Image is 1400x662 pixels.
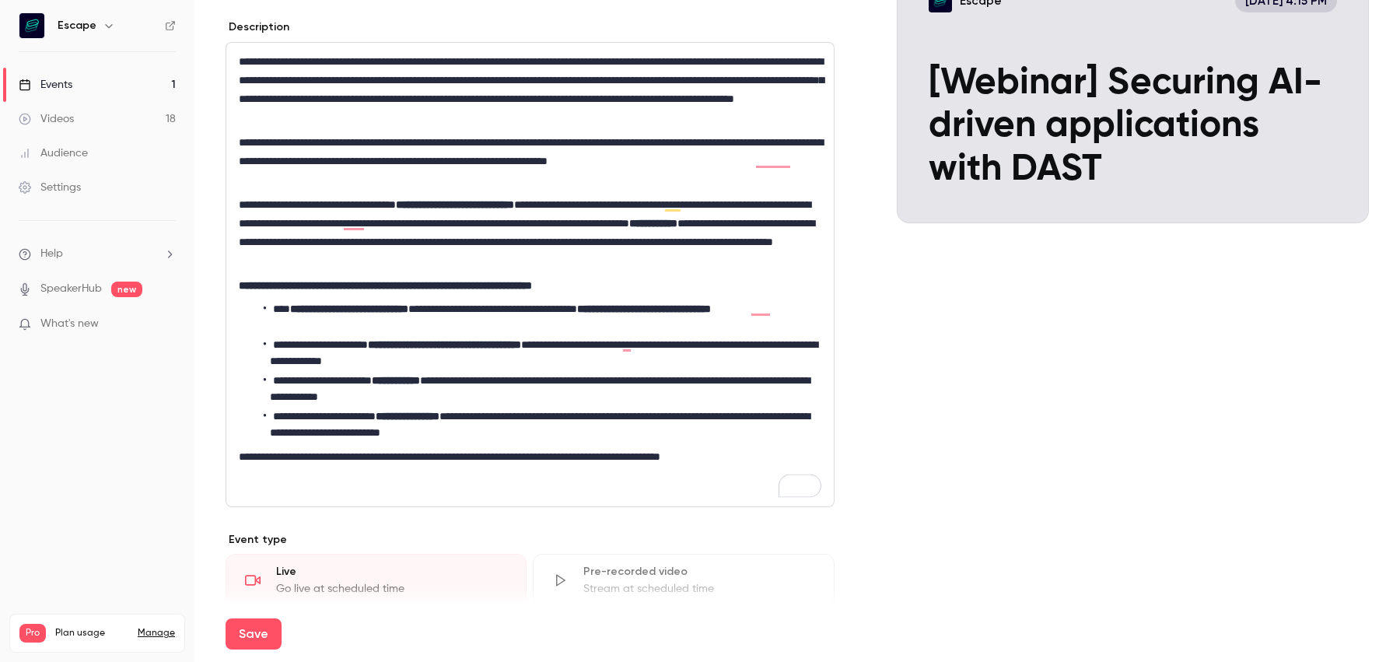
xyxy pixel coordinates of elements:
section: description [226,42,835,507]
div: Stream at scheduled time [583,581,814,597]
div: Go live at scheduled time [276,581,507,597]
span: new [111,282,142,297]
p: Event type [226,532,835,548]
span: What's new [40,316,99,332]
img: Escape [19,13,44,38]
div: Events [19,77,72,93]
span: Plan usage [55,627,128,639]
div: To enrich screen reader interactions, please activate Accessibility in Grammarly extension settings [226,43,834,506]
div: Audience [19,145,88,161]
span: Help [40,246,63,262]
div: LiveGo live at scheduled time [226,554,527,607]
h6: Escape [58,18,96,33]
iframe: Noticeable Trigger [157,317,176,331]
div: Pre-recorded video [583,564,814,580]
a: SpeakerHub [40,281,102,297]
a: Manage [138,627,175,639]
div: Live [276,564,507,580]
div: Pre-recorded videoStream at scheduled time [533,554,834,607]
li: help-dropdown-opener [19,246,176,262]
div: Settings [19,180,81,195]
button: Save [226,618,282,650]
div: Videos [19,111,74,127]
label: Description [226,19,289,35]
div: editor [226,43,834,506]
span: Pro [19,624,46,643]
